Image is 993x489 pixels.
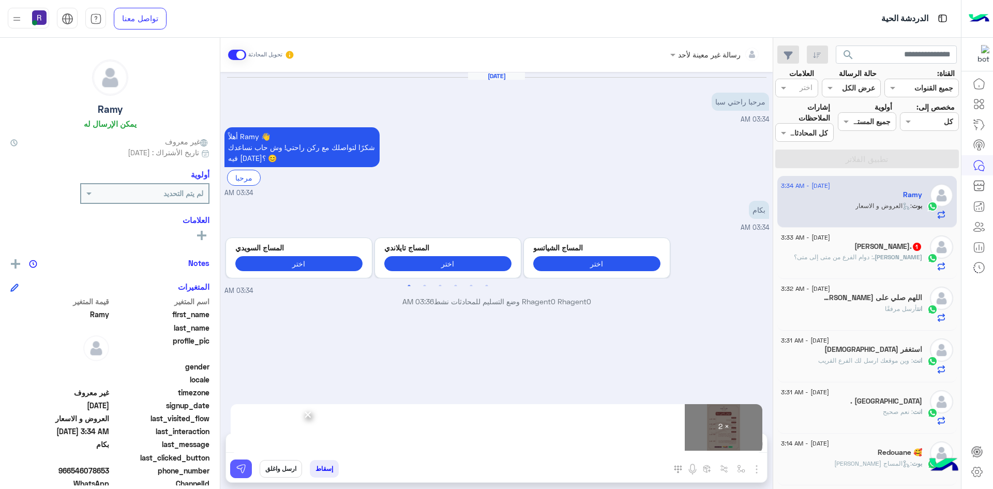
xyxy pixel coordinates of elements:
button: 5 of 3 [466,281,476,291]
small: تحويل المحادثة [248,51,282,59]
img: defaultAdmin.png [930,441,953,465]
img: send voice note [686,463,699,476]
img: defaultAdmin.png [930,184,953,207]
span: [DATE] - 3:33 AM [781,233,830,242]
span: 1 [913,243,921,251]
img: make a call [674,465,682,473]
button: إسقاط [310,460,339,478]
a: tab [85,8,106,29]
img: defaultAdmin.png [930,235,953,259]
span: × [303,403,313,426]
span: 2 [10,478,109,489]
span: 2025-08-29T00:34:37.848Z [10,400,109,411]
h5: اللهم صلي على محمد 🍀 [823,293,922,302]
span: [DATE] - 3:32 AM [781,284,830,293]
button: 6 of 3 [482,281,492,291]
h5: . Buthaina [850,397,922,406]
h5: Ramy [903,190,922,199]
span: : العروض و الاسعار [855,202,912,210]
img: profile [10,12,23,25]
span: [PERSON_NAME]. [873,253,922,261]
img: defaultAdmin.png [83,335,109,361]
img: notes [29,260,37,268]
img: tab [90,13,102,25]
label: العلامات [789,68,814,79]
img: add [11,259,20,269]
h6: [DATE] [468,72,525,80]
span: [DATE] - 3:34 AM [781,181,830,190]
span: 03:34 AM [224,188,253,198]
span: 2025-08-29T00:34:58.921Z [10,426,109,437]
label: مخصص إلى: [916,101,955,112]
img: Trigger scenario [720,465,728,473]
span: last_visited_flow [111,413,210,424]
span: : المساج [PERSON_NAME] [834,460,912,467]
span: بوت [912,460,922,467]
button: اختر [384,256,511,271]
img: create order [703,465,711,473]
p: المساج تايلاندي [384,242,511,253]
img: defaultAdmin.png [930,287,953,310]
span: null [10,361,109,372]
h6: أولوية [191,170,209,179]
span: search [842,49,854,61]
span: اسم المتغير [111,296,210,307]
span: [DATE] - 3:31 AM [781,336,829,345]
label: حالة الرسالة [839,68,877,79]
div: اختر [800,82,814,95]
span: بكام [10,439,109,450]
span: 03:34 AM [224,286,253,296]
p: الدردشة الحية [881,12,928,26]
p: 29/8/2025, 3:34 AM [749,201,769,219]
span: null [10,374,109,385]
h6: يمكن الإرسال له [84,119,137,128]
img: WhatsApp [927,253,938,263]
label: إشارات الملاحظات [775,101,830,124]
img: 322853014244696 [971,45,989,64]
button: 3 of 3 [435,281,445,291]
img: WhatsApp [927,304,938,315]
button: تطبيق الفلاتر [775,150,959,168]
button: اختر [235,256,363,271]
span: 966546078653 [10,465,109,476]
p: المساج الشياتسو [533,242,660,253]
span: last_clicked_button [111,452,210,463]
a: تواصل معنا [114,8,167,29]
span: انت [917,305,922,313]
button: اختر [533,256,660,271]
span: ChannelId [111,478,210,489]
span: غير معروف [165,136,209,147]
img: tab [62,13,73,25]
span: null [10,452,109,463]
img: Logo [969,8,989,29]
label: أولوية [875,101,892,112]
span: تاريخ الأشتراك : [DATE] [128,147,199,158]
div: مرحبا [227,170,261,186]
button: 1 of 3 [404,281,414,291]
img: WhatsApp [927,201,938,212]
button: ارسل واغلق [260,460,302,478]
img: tab [936,12,949,25]
span: انت [913,408,922,416]
img: defaultAdmin.png [93,60,128,95]
h5: AHMED. [854,242,922,251]
button: create order [699,460,716,477]
span: قيمة المتغير [10,296,109,307]
img: send message [236,464,246,474]
p: 29/8/2025, 3:34 AM [224,127,380,167]
img: WhatsApp [927,408,938,418]
span: profile_pic [111,335,210,359]
span: وين موقعك ارسل لك الفرع القريب [818,357,913,364]
h5: Ramy [98,103,123,115]
h6: المتغيرات [178,282,209,291]
button: 2 of 3 [419,281,430,291]
span: 03:34 AM [741,115,769,123]
img: defaultAdmin.png [930,390,953,413]
span: last_name [111,322,210,333]
span: غير معروف [10,387,109,398]
span: last_interaction [111,426,210,437]
img: userImage [32,10,47,25]
p: Rhagent0 Rhagent0 وضع التسليم للمحادثات نشط [224,296,769,307]
span: first_name [111,309,210,320]
img: select flow [737,465,745,473]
